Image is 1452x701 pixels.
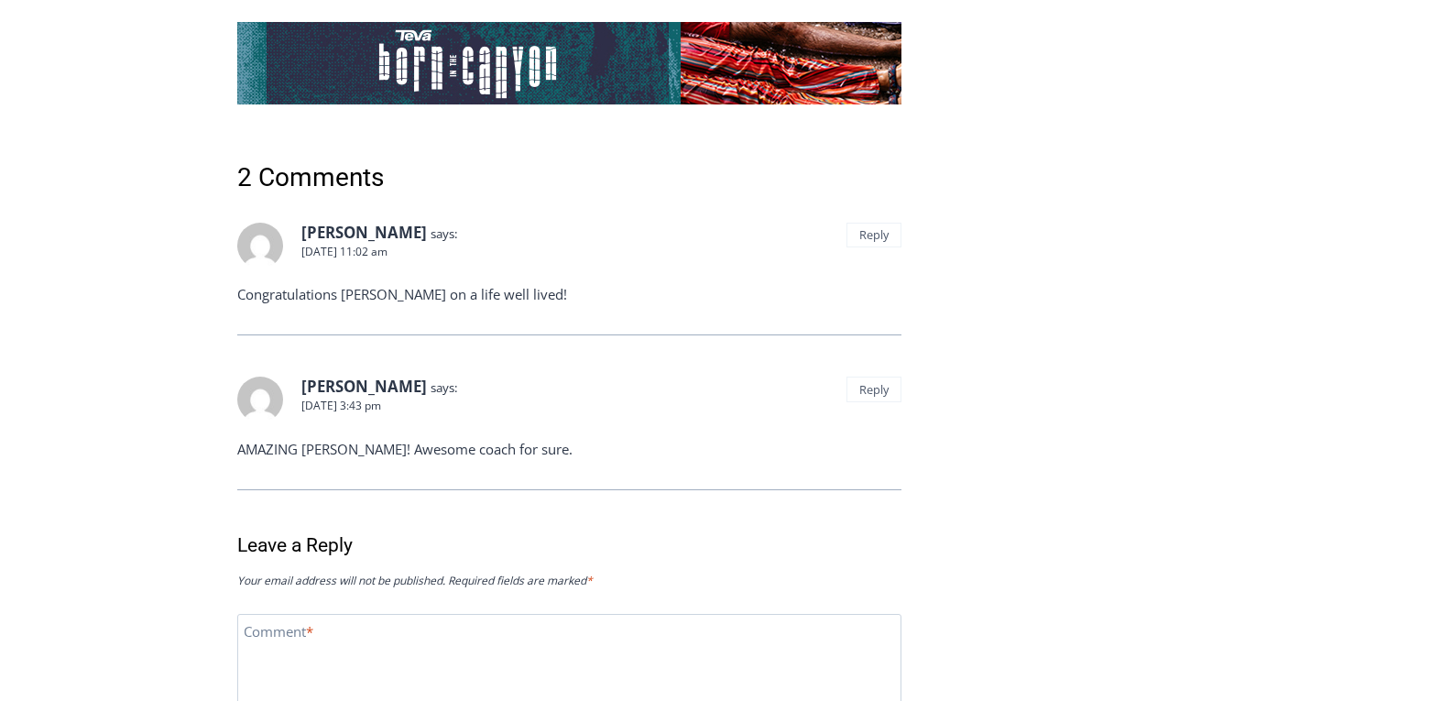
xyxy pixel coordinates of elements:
a: Reply to John Naclerio [846,377,901,402]
div: "the precise, almost orchestrated movements of cutting and assembling sushi and [PERSON_NAME] mak... [188,115,260,219]
label: Comment [244,623,313,647]
span: Open Tues. - Sun. [PHONE_NUMBER] [5,189,180,258]
a: Intern @ [DOMAIN_NAME] [441,178,888,228]
a: [DATE] 11:02 am [301,244,388,259]
h2: 2 Comments [237,159,901,197]
b: [PERSON_NAME] [301,376,427,397]
a: [DATE] 3:43 pm [301,398,381,413]
span: says: [431,379,458,396]
span: says: [431,225,458,242]
a: Open Tues. - Sun. [PHONE_NUMBER] [1,184,184,228]
span: Your email address will not be published. [237,573,445,588]
span: Required fields are marked [448,573,593,588]
a: Reply to Linda [846,223,901,248]
p: AMAZING [PERSON_NAME]! Awesome coach for sure. [237,438,901,460]
b: [PERSON_NAME] [301,222,427,243]
h3: Leave a Reply [237,531,901,561]
p: Congratulations [PERSON_NAME] on a life well lived! [237,283,901,305]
